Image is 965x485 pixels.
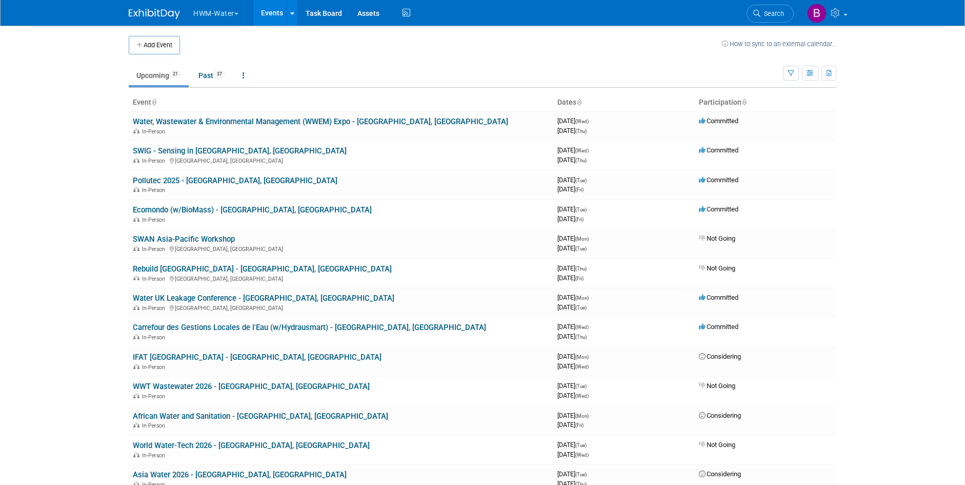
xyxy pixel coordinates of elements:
[557,235,592,242] span: [DATE]
[133,117,508,126] a: Water, Wastewater & Environmental Management (WWEM) Expo - [GEOGRAPHIC_DATA], [GEOGRAPHIC_DATA]
[142,393,168,400] span: In-Person
[575,276,584,281] span: (Fri)
[557,146,592,154] span: [DATE]
[575,119,589,124] span: (Wed)
[588,205,590,213] span: -
[699,176,738,184] span: Committed
[699,470,741,478] span: Considering
[133,364,139,369] img: In-Person Event
[699,205,738,213] span: Committed
[699,235,735,242] span: Not Going
[590,353,592,360] span: -
[557,127,587,134] span: [DATE]
[133,382,370,391] a: WWT Wastewater 2026 - [GEOGRAPHIC_DATA], [GEOGRAPHIC_DATA]
[575,452,589,458] span: (Wed)
[133,128,139,133] img: In-Person Event
[133,235,235,244] a: SWAN Asia-Pacific Workshop
[699,441,735,449] span: Not Going
[133,276,139,281] img: In-Person Event
[590,146,592,154] span: -
[142,217,168,223] span: In-Person
[142,305,168,312] span: In-Person
[170,70,181,78] span: 21
[557,392,589,399] span: [DATE]
[557,412,592,419] span: [DATE]
[557,451,589,458] span: [DATE]
[133,353,381,362] a: IFAT [GEOGRAPHIC_DATA] - [GEOGRAPHIC_DATA], [GEOGRAPHIC_DATA]
[575,236,589,242] span: (Mon)
[575,217,584,222] span: (Fri)
[133,441,370,450] a: World Water-Tech 2026 - [GEOGRAPHIC_DATA], [GEOGRAPHIC_DATA]
[557,470,590,478] span: [DATE]
[142,187,168,193] span: In-Person
[575,442,587,448] span: (Tue)
[699,294,738,301] span: Committed
[133,187,139,192] img: In-Person Event
[129,36,180,54] button: Add Event
[133,452,139,457] img: In-Person Event
[557,333,587,340] span: [DATE]
[588,176,590,184] span: -
[133,305,139,310] img: In-Person Event
[557,176,590,184] span: [DATE]
[807,4,827,23] img: Barb DeWyer
[142,422,168,429] span: In-Person
[142,158,168,164] span: In-Person
[590,412,592,419] span: -
[133,274,549,282] div: [GEOGRAPHIC_DATA], [GEOGRAPHIC_DATA]
[553,94,695,111] th: Dates
[575,422,584,428] span: (Fri)
[557,205,590,213] span: [DATE]
[557,274,584,282] span: [DATE]
[575,413,589,419] span: (Mon)
[588,264,590,272] span: -
[142,334,168,341] span: In-Person
[699,323,738,331] span: Committed
[588,382,590,390] span: -
[575,305,587,311] span: (Tue)
[129,9,180,19] img: ExhibitDay
[142,128,168,135] span: In-Person
[133,393,139,398] img: In-Person Event
[695,94,836,111] th: Participation
[142,364,168,371] span: In-Person
[575,187,584,192] span: (Fri)
[699,146,738,154] span: Committed
[575,472,587,477] span: (Tue)
[557,303,587,311] span: [DATE]
[699,412,741,419] span: Considering
[133,422,139,428] img: In-Person Event
[191,66,233,85] a: Past37
[576,98,581,106] a: Sort by Start Date
[575,393,589,399] span: (Wed)
[590,323,592,331] span: -
[575,148,589,153] span: (Wed)
[741,98,747,106] a: Sort by Participation Type
[133,158,139,163] img: In-Person Event
[142,246,168,253] span: In-Person
[133,217,139,222] img: In-Person Event
[590,294,592,301] span: -
[575,324,589,330] span: (Wed)
[133,205,372,215] a: Ecomondo (w/BioMass) - [GEOGRAPHIC_DATA], [GEOGRAPHIC_DATA]
[699,353,741,360] span: Considering
[557,215,584,223] span: [DATE]
[575,128,587,134] span: (Thu)
[575,334,587,340] span: (Thu)
[575,354,589,360] span: (Mon)
[133,412,388,421] a: African Water and Sanitation - [GEOGRAPHIC_DATA], [GEOGRAPHIC_DATA]
[699,382,735,390] span: Not Going
[747,5,794,23] a: Search
[129,94,553,111] th: Event
[133,176,337,185] a: Pollutec 2025 - [GEOGRAPHIC_DATA], [GEOGRAPHIC_DATA]
[557,421,584,429] span: [DATE]
[142,452,168,459] span: In-Person
[133,156,549,164] div: [GEOGRAPHIC_DATA], [GEOGRAPHIC_DATA]
[575,295,589,301] span: (Mon)
[760,10,784,17] span: Search
[590,117,592,125] span: -
[557,353,592,360] span: [DATE]
[588,441,590,449] span: -
[133,146,347,156] a: SWIG - Sensing in [GEOGRAPHIC_DATA], [GEOGRAPHIC_DATA]
[557,441,590,449] span: [DATE]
